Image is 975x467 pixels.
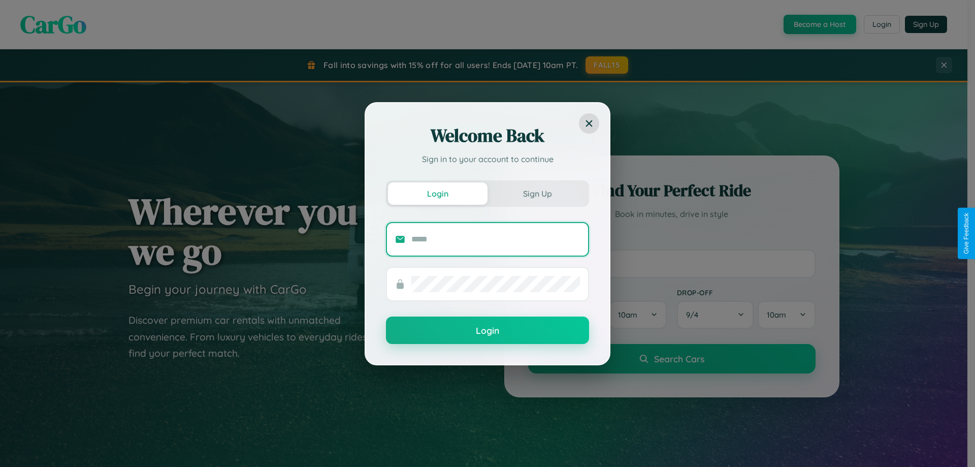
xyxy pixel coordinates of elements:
[388,182,487,205] button: Login
[386,123,589,148] h2: Welcome Back
[386,317,589,344] button: Login
[487,182,587,205] button: Sign Up
[963,213,970,254] div: Give Feedback
[386,153,589,165] p: Sign in to your account to continue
